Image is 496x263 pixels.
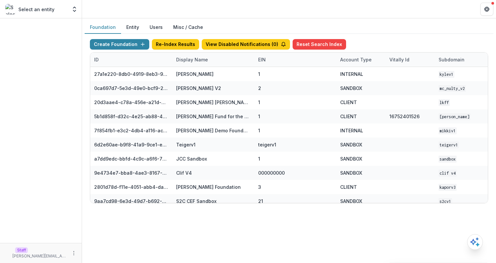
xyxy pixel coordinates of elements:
[94,198,168,205] div: 9aa7cd98-6e3d-49d7-b692-3e5f3d1facd4
[258,169,285,176] div: 000000000
[439,156,457,163] code: sandbox
[336,53,385,67] div: Account Type
[340,99,357,106] div: CLIENT
[176,99,250,106] div: [PERSON_NAME] [PERSON_NAME] Family Foundation
[121,21,144,34] button: Entity
[480,3,493,16] button: Get Help
[5,4,16,14] img: Select an entity
[90,53,172,67] div: ID
[94,141,168,148] div: 6d2e60ae-b9f8-41a9-9ce1-e608d0f20ec5
[340,71,363,77] div: INTERNAL
[176,71,214,77] div: [PERSON_NAME]
[176,113,250,120] div: [PERSON_NAME] Fund for the Blind
[435,53,484,67] div: Subdomain
[176,127,250,134] div: [PERSON_NAME] Demo Foundation
[258,198,263,205] div: 21
[70,249,78,257] button: More
[340,198,362,205] div: SANDBOX
[168,21,208,34] button: Misc / Cache
[435,56,468,63] div: Subdomain
[385,53,435,67] div: Vitally Id
[258,85,261,92] div: 2
[340,184,357,190] div: CLIENT
[144,21,168,34] button: Users
[439,142,459,148] code: teigerv1
[340,85,362,92] div: SANDBOX
[90,39,149,50] button: Create Foundation
[94,184,168,190] div: 2801d78d-f11e-4051-abb4-dab00da98882
[172,53,254,67] div: Display Name
[389,113,420,120] div: 16752401526
[340,169,362,176] div: SANDBOX
[439,184,457,191] code: kaporv3
[94,99,168,106] div: 20d3aae4-c78a-456e-a21d-91c97a6a725f
[172,56,212,63] div: Display Name
[176,169,192,176] div: Clif V4
[467,234,483,250] button: Open AI Assistant
[254,53,336,67] div: EIN
[94,113,168,120] div: 5b1d858f-d32c-4e25-ab88-434536713791
[176,85,221,92] div: [PERSON_NAME] V2
[15,247,28,253] p: Staff
[258,127,260,134] div: 1
[176,141,196,148] div: Teigerv1
[202,39,290,50] button: View Disabled Notifications (0)
[18,6,54,13] p: Select an entity
[340,113,357,120] div: CLIENT
[439,71,454,78] code: kylev1
[258,155,260,162] div: 1
[340,155,362,162] div: SANDBOX
[258,141,276,148] div: teigerv1
[94,169,168,176] div: 9e4734e7-bba8-4ae3-8167-95d86cec7b4b
[336,56,376,63] div: Account Type
[94,71,168,77] div: 27a1e220-8db0-4919-8eb3-9f29ee33f7b0
[176,155,207,162] div: JCC Sandbox
[176,184,241,190] div: [PERSON_NAME] Foundation
[340,141,362,148] div: SANDBOX
[439,170,457,177] code: Clif V4
[94,155,168,162] div: a7dd9edc-bbfd-4c9c-a6f6-76d0743bf1cd
[258,99,260,106] div: 1
[70,3,79,16] button: Open entity switcher
[258,71,260,77] div: 1
[90,56,103,63] div: ID
[258,113,260,120] div: 1
[94,85,168,92] div: 0ca697d7-5e3d-49e0-bcf9-217f69e92d71
[439,198,452,205] code: s2cv1
[439,99,450,106] code: lkff
[85,21,121,34] button: Foundation
[385,56,413,63] div: Vitally Id
[94,127,168,134] div: 7f854fb1-e3c2-4db4-a116-aca576521abc
[254,56,270,63] div: EIN
[12,253,67,259] p: [PERSON_NAME][EMAIL_ADDRESS][DOMAIN_NAME]
[439,127,457,134] code: mikkiv1
[258,184,261,190] div: 3
[293,39,346,50] button: Reset Search Index
[439,85,466,92] code: mc_nulty_v2
[176,198,217,205] div: S2C CEF Sandbox
[340,127,363,134] div: INTERNAL
[439,113,470,120] code: [PERSON_NAME]
[152,39,199,50] button: Re-Index Results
